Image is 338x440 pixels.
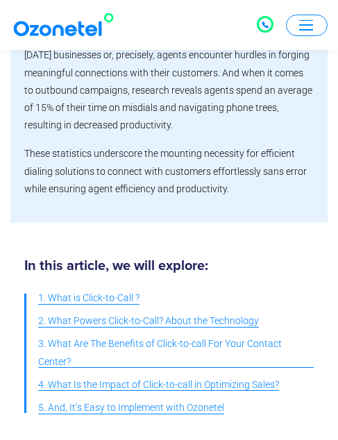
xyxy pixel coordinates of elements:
a: 2. What Powers Click-to-Call? About the Technology [38,310,259,332]
span: [DATE] businesses or, precisely, agents encounter hurdles in forging meaningful connections with ... [24,49,312,130]
span: 4. What Is the Impact of Click-to-call in Optimizing Sales? [38,376,279,394]
span: 3. What Are The Benefits of Click-to-call For Your Contact Center? [38,335,314,370]
a: 3. What Are The Benefits of Click-to-call For Your Contact Center? [38,332,314,373]
a: 4. What Is the Impact of Click-to-call in Optimizing Sales? [38,373,279,396]
span: 5. And, It’s Easy to Implement with Ozonetel [38,399,224,416]
span: 2. What Powers Click-to-Call? About the Technology [38,312,259,330]
span: 1. What is Click-to-Call ? [38,289,140,307]
a: 5. And, It’s Easy to Implement with Ozonetel [38,396,224,419]
span: These statistics underscore the mounting necessity for efficient dialing solutions to connect wit... [24,148,307,194]
a: 1. What is Click-to-Call ? [38,287,140,310]
h5: In this article, we will explore: [24,259,314,273]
